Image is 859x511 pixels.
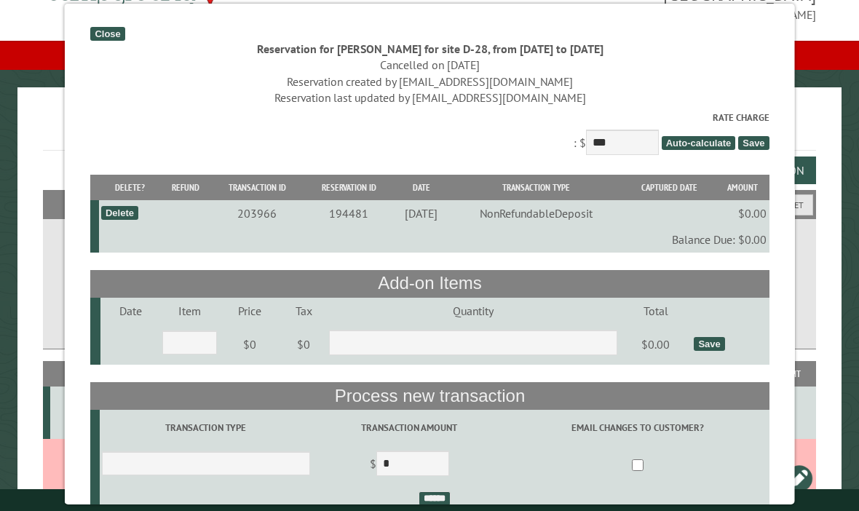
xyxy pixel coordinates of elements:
td: $ [312,445,506,486]
th: Transaction Type [448,175,623,200]
td: Date [100,298,160,324]
td: Balance Due: $0.00 [98,226,769,253]
th: Transaction ID [210,175,304,200]
div: Delete [100,206,138,220]
td: Item [159,298,219,324]
th: Date [393,175,448,200]
th: Add-on Items [90,270,769,298]
td: $0 [280,324,327,365]
th: Refund [161,175,210,200]
td: 194481 [304,200,393,226]
div: D-28 [56,419,138,433]
div: D-28 [56,392,138,407]
td: $0.00 [619,324,692,365]
div: Reservation last updated by [EMAIL_ADDRESS][DOMAIN_NAME] [90,90,769,106]
label: Email changes to customer? [508,421,767,435]
td: Total [619,298,692,324]
th: Process new transaction [90,382,769,410]
label: Transaction Type [101,421,309,435]
label: Rate Charge [90,111,769,124]
th: Amount [715,175,769,200]
td: Quantity [327,298,619,324]
div: Reservation for [PERSON_NAME] for site D-28, from [DATE] to [DATE] [90,41,769,57]
td: [DATE] [393,200,448,226]
td: Price [219,298,280,324]
div: Cancelled on [DATE] [90,57,769,73]
div: Close [90,27,124,41]
th: Captured Date [623,175,715,200]
span: Auto-calculate [661,136,735,150]
td: $0 [219,324,280,365]
td: 203966 [210,200,304,226]
td: $0.00 [715,200,769,226]
th: Reservation ID [304,175,393,200]
div: : $ [90,111,769,158]
label: Transaction Amount [314,421,503,435]
th: Site [50,361,140,387]
h2: Filters [43,190,816,218]
span: Save [738,136,769,150]
h1: Reservations [43,111,816,151]
div: Save [694,337,724,351]
div: Reservation created by [EMAIL_ADDRESS][DOMAIN_NAME] [90,74,769,90]
th: Delete? [98,175,160,200]
td: NonRefundableDeposit [448,200,623,226]
td: Tax [280,298,327,324]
